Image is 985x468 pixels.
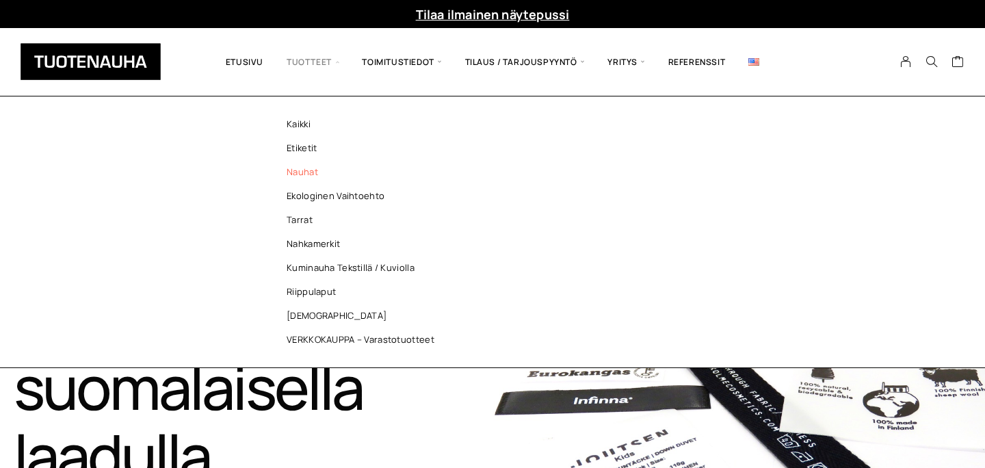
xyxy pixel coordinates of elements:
[951,55,964,71] a: Cart
[265,208,463,232] a: Tarrat
[748,58,759,66] img: English
[265,328,463,352] a: VERKKOKAUPPA – Varastotuotteet
[265,160,463,184] a: Nauhat
[275,38,350,86] span: Tuotteet
[265,232,463,256] a: Nahkamerkit
[893,55,919,68] a: My Account
[416,6,570,23] a: Tilaa ilmainen näytepussi
[657,38,737,86] a: Referenssit
[454,38,596,86] span: Tilaus / Tarjouspyyntö
[919,55,945,68] button: Search
[265,112,463,136] a: Kaikki
[265,136,463,160] a: Etiketit
[265,256,463,280] a: Kuminauha tekstillä / kuviolla
[265,184,463,208] a: Ekologinen vaihtoehto
[596,38,656,86] span: Yritys
[350,38,453,86] span: Toimitustiedot
[21,43,161,80] img: Tuotenauha Oy
[265,304,463,328] a: [DEMOGRAPHIC_DATA]
[214,38,275,86] a: Etusivu
[265,280,463,304] a: Riippulaput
